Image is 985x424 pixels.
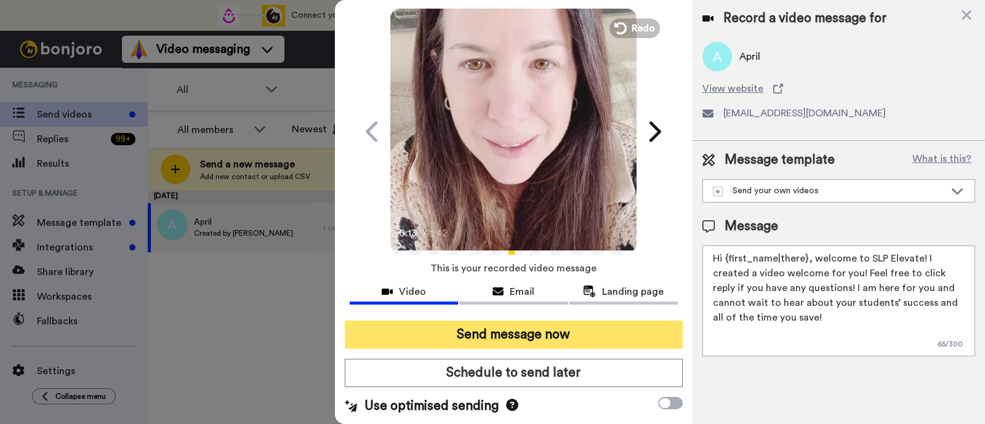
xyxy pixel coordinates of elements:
[399,284,426,299] span: Video
[510,284,534,299] span: Email
[430,255,597,282] span: This is your recorded video message
[713,185,945,197] div: Send your own videos
[399,226,420,241] span: 0:13
[423,226,427,241] span: /
[602,284,664,299] span: Landing page
[725,151,835,169] span: Message template
[909,151,975,169] button: What is this?
[702,246,975,356] textarea: Hi {first_name|there}, welcome to SLP Elevate! I created a video welcome for you! Feel free to cl...
[345,321,683,349] button: Send message now
[430,226,451,241] span: 1:42
[725,217,778,236] span: Message
[723,106,886,121] span: [EMAIL_ADDRESS][DOMAIN_NAME]
[364,397,499,415] span: Use optimised sending
[345,359,683,387] button: Schedule to send later
[713,186,723,196] img: demo-template.svg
